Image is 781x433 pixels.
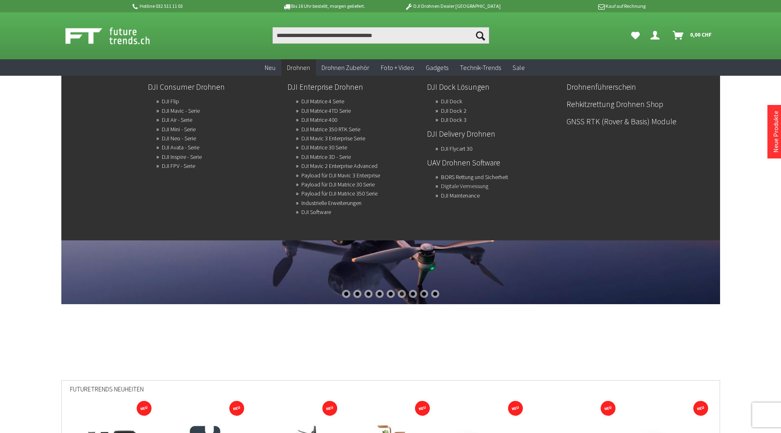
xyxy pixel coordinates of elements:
img: Shop Futuretrends - zur Startseite wechseln [65,26,168,46]
a: UAV Drohnen Software [427,156,560,170]
a: BORS Rettung und Sicherheit [441,171,508,183]
a: Meine Favoriten [627,27,644,44]
p: Hotline 032 511 11 03 [131,1,260,11]
a: DJI Matrice 3D - Serie [301,151,351,163]
a: Neu [259,59,281,76]
a: Sale [507,59,531,76]
a: Technik-Trends [454,59,507,76]
a: DJI Matrice 350 RTK Serie [301,123,360,135]
a: DJI Matrice 4TD Serie [301,105,351,116]
a: DJI Dock 2 [441,105,466,116]
a: Digitale Vermessung [441,180,488,192]
a: Payload für DJI Mavic 3 Enterprise [301,170,380,181]
a: Neue Produkte [772,111,780,153]
div: 9 [431,290,439,298]
a: DJI Mavic 3 Enterprise Serie [301,133,365,144]
p: Kauf auf Rechnung [517,1,646,11]
a: Drohnenführerschein [567,80,699,94]
span: Drohnen Zubehör [322,63,369,72]
a: DJI Maintenance [441,190,480,201]
a: Payload für DJI Matrice 350 Serie [301,188,378,199]
a: DJI Flip [162,95,179,107]
a: DJI Enterprise Drohnen [287,80,420,94]
a: DJI FPV - Serie [162,160,195,172]
span: Drohnen [287,63,310,72]
span: Sale [513,63,525,72]
a: DJI Dock [441,95,462,107]
div: 6 [398,290,406,298]
a: DJI Software [301,206,331,218]
a: DJI Inspire - Serie [162,151,202,163]
p: DJI Drohnen Dealer [GEOGRAPHIC_DATA] [388,1,517,11]
a: DJI Matrice 4 Serie [301,95,344,107]
a: DJI Flycart 30 [441,143,472,154]
a: DJI Avata - Serie [162,142,199,153]
span: Foto + Video [381,63,414,72]
a: DJI Delivery Drohnen [427,127,560,141]
a: DJI Mavic - Serie [162,105,200,116]
a: Drohnen [281,59,316,76]
a: DJI Dock 3 [441,114,466,126]
div: 5 [387,290,395,298]
span: Technik-Trends [460,63,501,72]
a: Warenkorb [669,27,716,44]
p: Bis 16 Uhr bestellt, morgen geliefert. [260,1,388,11]
div: Futuretrends Neuheiten [70,381,711,403]
a: DJI Consumer Drohnen [148,80,281,94]
a: Drohnen Zubehör [316,59,375,76]
input: Produkt, Marke, Kategorie, EAN, Artikelnummer… [273,27,489,44]
a: DJI Matrice 30 Serie [301,142,347,153]
div: 3 [364,290,373,298]
button: Suchen [472,27,489,44]
div: 1 [342,290,350,298]
a: Payload für DJI Matrice 30 Serie [301,179,375,190]
div: 7 [409,290,417,298]
div: 8 [420,290,428,298]
span: 0,00 CHF [690,28,712,41]
span: Neu [265,63,275,72]
a: Gadgets [420,59,454,76]
a: Foto + Video [375,59,420,76]
div: 2 [353,290,361,298]
a: DJI Mini - Serie [162,123,196,135]
a: DJI Matrice 400 [301,114,337,126]
a: DJI Air - Serie [162,114,192,126]
div: 4 [375,290,384,298]
a: Dein Konto [647,27,666,44]
a: GNSS RTK (Rover & Basis) Module [567,114,699,128]
a: DJI Neo - Serie [162,133,196,144]
a: Rehkitzrettung Drohnen Shop [567,97,699,111]
a: DJI Mavic 2 Enterprise Advanced [301,160,378,172]
span: Gadgets [426,63,448,72]
a: DJI Dock Lösungen [427,80,560,94]
a: Industrielle Erweiterungen [301,197,361,209]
